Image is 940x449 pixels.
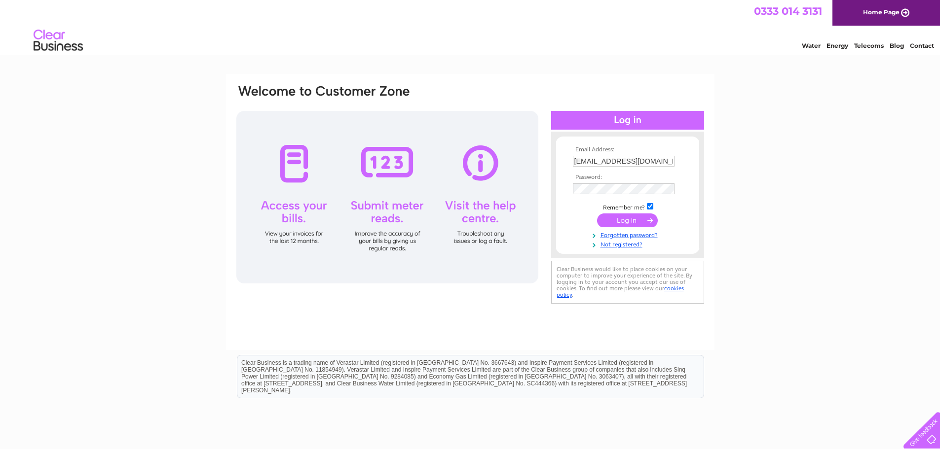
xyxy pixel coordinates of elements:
[597,213,658,227] input: Submit
[573,239,685,248] a: Not registered?
[910,42,934,49] a: Contact
[854,42,884,49] a: Telecoms
[570,202,685,211] td: Remember me?
[802,42,821,49] a: Water
[551,261,704,304] div: Clear Business would like to place cookies on your computer to improve your experience of the sit...
[33,26,83,56] img: logo.png
[573,230,685,239] a: Forgotten password?
[570,174,685,181] th: Password:
[570,146,685,153] th: Email Address:
[557,285,684,298] a: cookies policy
[890,42,904,49] a: Blog
[827,42,848,49] a: Energy
[754,5,822,17] a: 0333 014 3131
[237,5,704,48] div: Clear Business is a trading name of Verastar Limited (registered in [GEOGRAPHIC_DATA] No. 3667643...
